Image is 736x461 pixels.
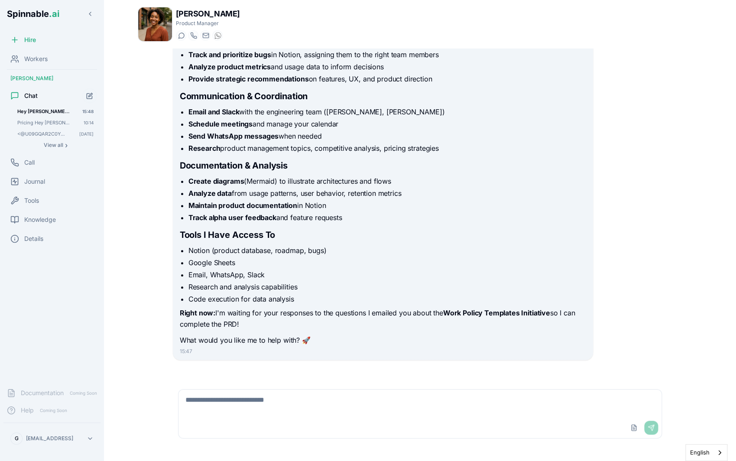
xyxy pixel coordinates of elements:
[24,91,38,100] span: Chat
[686,445,727,461] a: English
[188,282,586,292] li: Research and analysis capabilities
[200,30,211,41] button: Send email to taylor.mitchell@getspinnable.ai
[180,159,586,172] h2: Documentation & Analysis
[82,88,97,103] button: Start new chat
[21,389,64,397] span: Documentation
[188,62,586,72] li: and usage data to inform decisions
[7,430,97,447] button: G[EMAIL_ADDRESS]
[15,435,19,442] span: G
[138,7,172,41] img: Taylor Mitchell
[17,120,71,126] span: Pricing Hey Taylor based on everything you know about the product, how should we price it? ...
[24,196,39,205] span: Tools
[188,30,198,41] button: Start a call with Taylor Mitchell
[176,8,240,20] h1: [PERSON_NAME]
[214,32,221,39] img: WhatsApp
[188,188,586,198] li: from usage patterns, user behavior, retention metrics
[17,131,67,137] span: <@U09GQAR2C0Y> please create a small product initiative on Notion for this idea
[65,142,68,149] span: ›
[24,55,48,63] span: Workers
[188,269,586,280] li: Email, WhatsApp, Slack
[212,30,223,41] button: WhatsApp
[443,308,550,317] strong: Work Policy Templates Initiative
[44,142,63,149] span: View all
[176,20,240,27] p: Product Manager
[188,49,586,60] li: in Notion, assigning them to the right team members
[188,212,586,223] li: and feature requests
[180,308,215,317] strong: Right now:
[188,143,586,153] li: product management topics, competitive analysis, pricing strategies
[188,119,586,129] li: and manage your calendar
[188,62,271,71] strong: Analyze product metrics
[24,215,56,224] span: Knowledge
[24,234,43,243] span: Details
[188,200,586,211] li: in Notion
[188,245,586,256] li: Notion (product database, roadmap, bugs)
[188,294,586,304] li: Code execution for data analysis
[79,131,94,137] span: [DATE]
[3,71,101,85] div: [PERSON_NAME]
[26,435,73,442] p: [EMAIL_ADDRESS]
[84,120,94,126] span: 10:14
[188,144,220,153] strong: Research
[188,213,276,222] strong: Track alpha user feedback
[188,120,253,128] strong: Schedule meetings
[180,335,586,346] p: What would you like me to help with? 🚀
[188,189,232,198] strong: Analyze data
[24,36,36,44] span: Hire
[176,30,186,41] button: Start a chat with Taylor Mitchell
[188,75,309,83] strong: Provide strategic recommendations
[188,176,586,186] li: (Mermaid) to illustrate architectures and flows
[21,406,34,415] span: Help
[188,131,586,141] li: when needed
[188,201,297,210] strong: Maintain product documentation
[188,107,240,116] strong: Email and Slack
[82,108,94,114] span: 15:48
[188,177,244,185] strong: Create diagrams
[188,107,586,117] li: with the engineering team ([PERSON_NAME], [PERSON_NAME])
[180,229,586,241] h2: Tools I Have Access To
[7,9,59,19] span: Spinnable
[17,108,70,114] span: Hey Taylor I want to work on a new product feature. Basically the goal is for our system to sto...
[37,406,70,415] span: Coming Soon
[685,444,727,461] aside: Language selected: English
[188,50,271,59] strong: Track and prioritize bugs
[14,140,97,150] button: Show all conversations
[49,9,59,19] span: .ai
[188,74,586,84] li: on features, UX, and product direction
[188,257,586,268] li: Google Sheets
[188,132,279,140] strong: Send WhatsApp messages
[180,348,586,355] div: 15:47
[67,389,100,397] span: Coming Soon
[24,177,45,186] span: Journal
[180,90,586,102] h2: Communication & Coordination
[180,308,586,330] p: I'm waiting for your responses to the questions I emailed you about the so I can complete the PRD!
[685,444,727,461] div: Language
[24,158,35,167] span: Call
